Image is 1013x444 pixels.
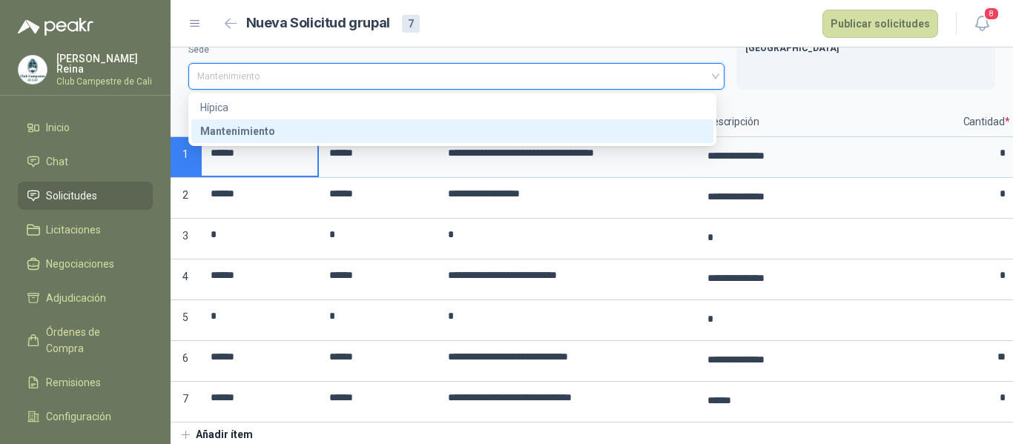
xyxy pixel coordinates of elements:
a: Órdenes de Compra [18,318,153,362]
p: [PERSON_NAME] Reina [56,53,153,74]
span: Licitaciones [46,222,101,238]
p: 3 [171,219,200,259]
span: Remisiones [46,374,101,391]
p: 6 [171,341,200,382]
p: Descripción [697,107,957,137]
a: Configuración [18,402,153,431]
a: Negociaciones [18,250,153,278]
a: Licitaciones [18,216,153,244]
a: Remisiones [18,368,153,397]
span: Configuración [46,408,111,425]
span: Solicitudes [46,188,97,204]
a: Chat [18,148,153,176]
img: Company Logo [19,56,47,84]
label: Sede [188,43,725,57]
div: 7 [402,15,420,33]
div: Hípica [191,96,713,119]
a: Solicitudes [18,182,153,210]
p: Club Campestre de Cali [56,77,153,86]
span: Adjudicación [46,290,106,306]
img: Logo peakr [18,18,93,36]
p: 5 [171,300,200,341]
span: Negociaciones [46,256,114,272]
div: Mantenimiento [200,123,705,139]
p: 7 [171,382,200,423]
button: Publicar solicitudes [822,10,938,38]
div: Mantenimiento [191,119,713,143]
span: Inicio [46,119,70,136]
p: 2 [171,178,200,219]
a: Inicio [18,113,153,142]
span: Mantenimiento [197,65,716,87]
button: 8 [969,10,995,37]
span: 8 [983,7,1000,21]
p: 1 [171,137,200,178]
div: Hípica [200,99,705,116]
span: Chat [46,153,68,170]
p: 4 [171,259,200,300]
a: Adjudicación [18,284,153,312]
h2: Nueva Solicitud grupal [246,13,390,34]
span: Órdenes de Compra [46,324,139,357]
